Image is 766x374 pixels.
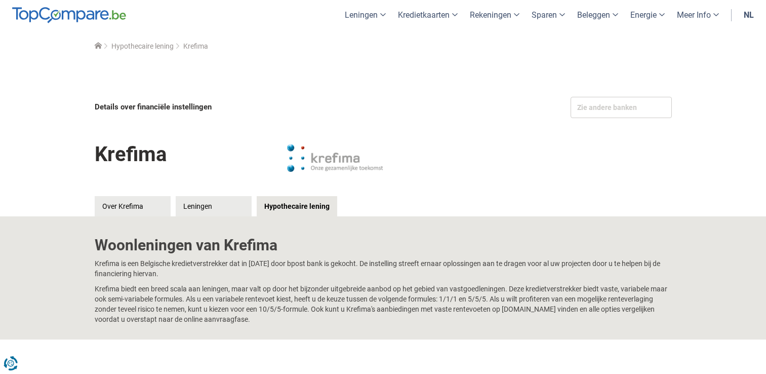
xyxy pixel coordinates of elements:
[571,97,672,118] div: Zie andere banken
[111,42,174,50] a: Hypothecaire lening
[176,196,252,216] a: Leningen
[95,284,672,324] p: Krefima biedt een breed scala aan leningen, maar valt op door het bijzonder uitgebreide aanbod op...
[95,97,380,118] div: Details over financiële instellingen
[95,258,672,279] p: Krefima is een Belgische kredietverstrekker dat in [DATE] door bpost bank is gekocht. De instelli...
[95,196,171,216] a: Over Krefima
[12,7,126,23] img: TopCompare
[285,133,386,183] img: Krefima
[95,236,277,254] b: Woonleningen van Krefima
[95,135,167,173] h1: Krefima
[183,42,208,50] span: Krefima
[95,42,102,50] a: Home
[257,196,337,216] a: Hypothecaire lening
